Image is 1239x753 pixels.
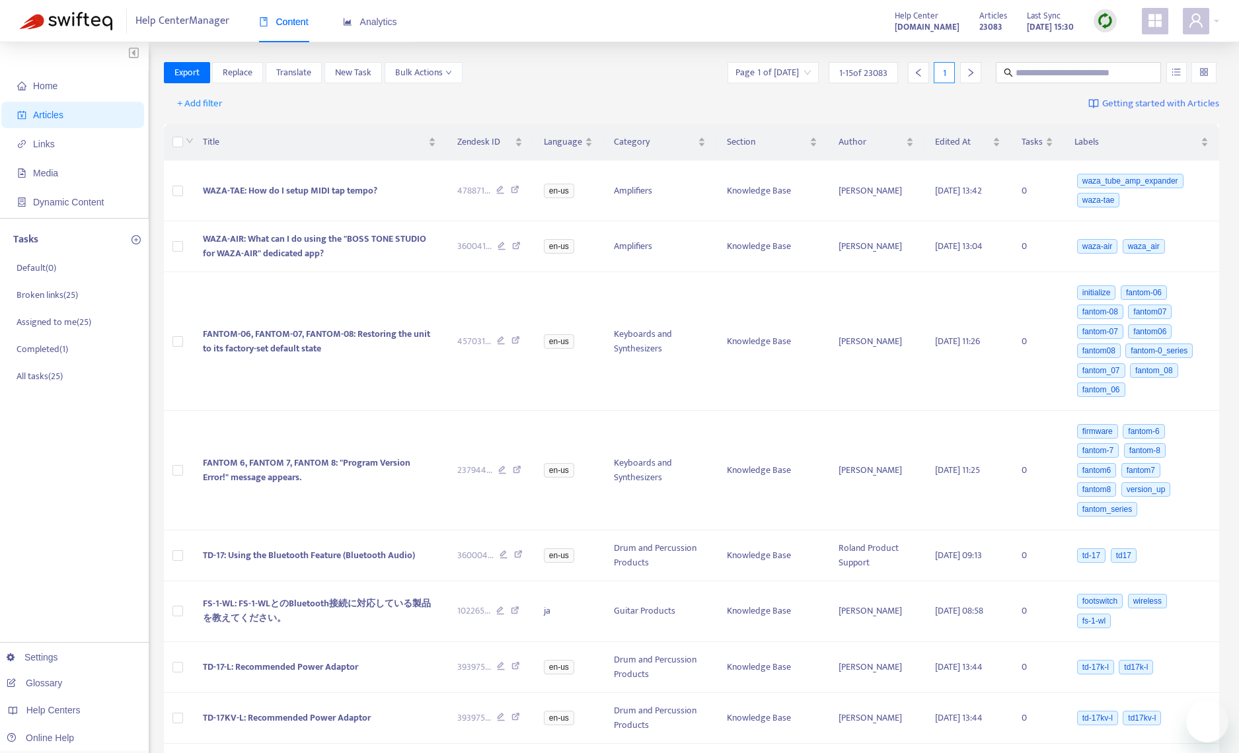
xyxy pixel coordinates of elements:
span: en-us [544,334,574,349]
span: Analytics [343,17,397,27]
span: footswitch [1077,594,1123,608]
span: Content [259,17,309,27]
td: Knowledge Base [716,581,828,642]
span: en-us [544,548,574,563]
td: Knowledge Base [716,221,828,272]
p: Broken links ( 25 ) [17,288,78,302]
td: Drum and Percussion Products [603,530,716,581]
span: en-us [544,660,574,674]
span: firmware [1077,424,1118,439]
span: FS-1-WL: FS-1-WLとのBluetooth接続に対応している製品を教えてください。 [203,596,431,626]
a: Glossary [7,678,62,688]
span: plus-circle [131,235,141,244]
span: [DATE] 11:25 [935,462,980,478]
strong: [DOMAIN_NAME] [895,20,959,34]
span: Title [203,135,426,149]
td: 0 [1011,530,1064,581]
span: fantom_08 [1130,363,1178,378]
span: New Task [335,65,371,80]
span: en-us [544,239,574,254]
span: en-us [544,184,574,198]
a: Online Help [7,733,74,743]
button: New Task [324,62,382,83]
td: Keyboards and Synthesizers [603,411,716,530]
span: account-book [17,110,26,120]
span: Media [33,168,58,178]
a: Getting started with Articles [1088,93,1219,114]
span: Tasks [1022,135,1043,149]
img: Swifteq [20,12,112,30]
span: td17k-l [1119,660,1153,674]
span: Edited At [935,135,990,149]
span: 478871 ... [457,184,490,198]
iframe: 未読メッセージ数 [1205,698,1231,711]
th: Tasks [1011,124,1064,161]
span: Bulk Actions [395,65,452,80]
span: FANTOM-06, FANTOM-07, FANTOM-08: Restoring the unit to its factory-set default state [203,326,430,356]
td: 0 [1011,411,1064,530]
td: [PERSON_NAME] [828,411,924,530]
td: Amplifiers [603,221,716,272]
span: fantom-06 [1121,285,1167,300]
th: Section [716,124,828,161]
span: Getting started with Articles [1102,96,1219,112]
th: Edited At [924,124,1011,161]
span: Labels [1074,135,1198,149]
span: [DATE] 08:58 [935,603,983,618]
p: Completed ( 1 ) [17,342,68,356]
span: td17kv-l [1123,711,1161,725]
td: 0 [1011,272,1064,411]
button: + Add filter [167,93,233,114]
span: home [17,81,26,90]
td: [PERSON_NAME] [828,581,924,642]
button: Export [164,62,210,83]
p: All tasks ( 25 ) [17,369,63,383]
span: version_up [1121,482,1171,497]
td: Knowledge Base [716,161,828,221]
img: image-link [1088,98,1099,109]
span: 360041 ... [457,239,492,254]
span: FANTOM 6, FANTOM 7, FANTOM 8: "Program Version Error!" message appears. [203,455,410,485]
span: Links [33,139,55,149]
span: left [914,68,923,77]
span: [DATE] 09:13 [935,548,982,563]
div: 1 [934,62,955,83]
td: [PERSON_NAME] [828,642,924,693]
button: Replace [212,62,263,83]
span: WAZA-TAE: How do I setup MIDI tap tempo? [203,183,377,198]
span: down [186,137,194,145]
span: Articles [33,110,63,120]
td: [PERSON_NAME] [828,221,924,272]
span: Help Center Manager [135,9,229,34]
span: right [966,68,975,77]
td: Keyboards and Synthesizers [603,272,716,411]
td: Drum and Percussion Products [603,693,716,744]
span: 102265 ... [457,604,490,618]
span: fantom-6 [1123,424,1164,439]
span: TD-17KV-L: Recommended Power Adaptor [203,710,371,725]
th: Language [533,124,603,161]
span: file-image [17,168,26,178]
span: 393975 ... [457,660,491,674]
span: initialize [1077,285,1116,300]
span: td-17k-l [1077,660,1114,674]
span: Language [544,135,582,149]
td: [PERSON_NAME] [828,693,924,744]
span: Dynamic Content [33,197,104,207]
span: appstore [1147,13,1163,28]
td: Roland Product Support [828,530,924,581]
span: wireless [1128,594,1167,608]
td: 0 [1011,693,1064,744]
td: Knowledge Base [716,642,828,693]
span: waza-tae [1077,193,1120,207]
span: 1 - 15 of 23083 [839,66,887,80]
span: 393975 ... [457,711,491,725]
span: fantom6 [1077,463,1116,478]
span: book [259,17,268,26]
span: Author [839,135,903,149]
span: user [1188,13,1204,28]
th: Category [603,124,716,161]
th: Zendesk ID [447,124,533,161]
span: Zendesk ID [457,135,512,149]
span: en-us [544,463,574,478]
